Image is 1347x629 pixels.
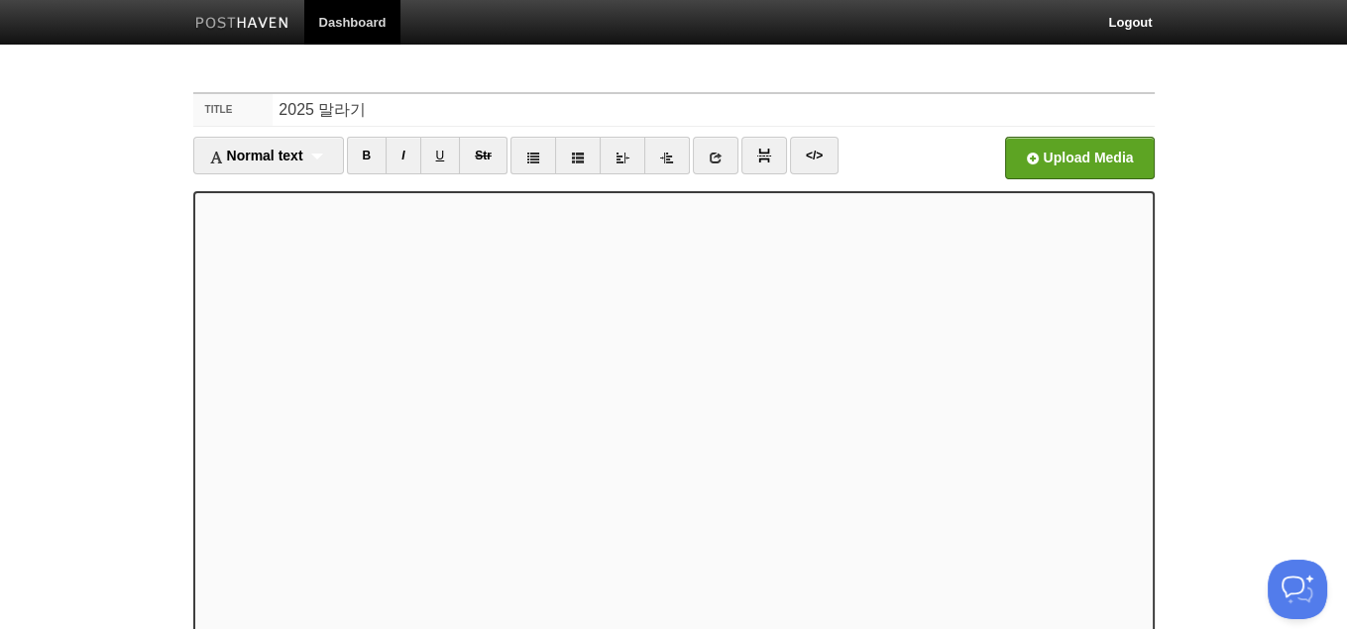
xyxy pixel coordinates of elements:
img: pagebreak-icon.png [757,149,771,162]
a: U [420,137,461,174]
a: B [347,137,388,174]
label: Title [193,94,274,126]
img: Posthaven-bar [195,17,289,32]
a: Str [459,137,507,174]
a: </> [790,137,839,174]
a: I [386,137,420,174]
del: Str [475,149,492,162]
iframe: Help Scout Beacon - Open [1268,560,1327,619]
span: Normal text [209,148,303,163]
